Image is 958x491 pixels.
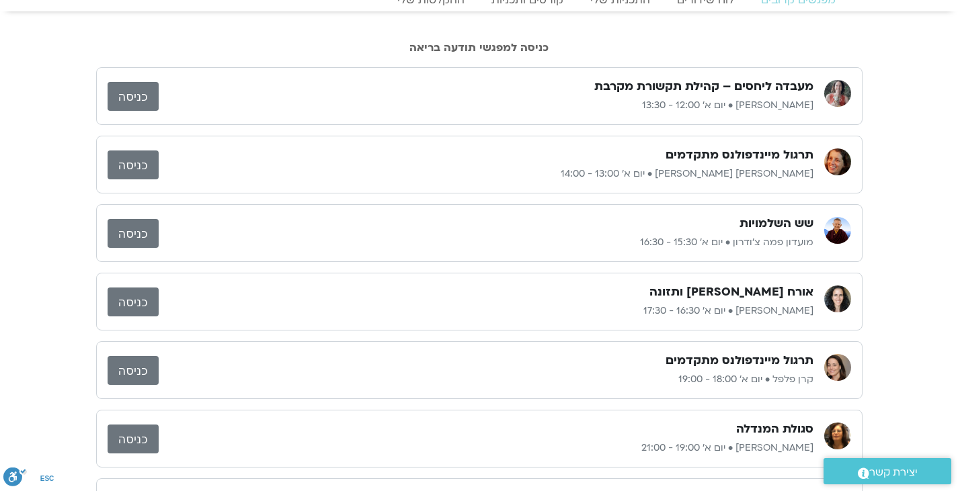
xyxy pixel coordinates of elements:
[666,147,813,163] h3: תרגול מיינדפולנס מתקדמים
[594,79,813,95] h3: מעבדה ליחסים – קהילת תקשורת מקרבת
[824,148,851,175] img: סיגל בירן אבוחצירה
[108,82,159,111] a: כניסה
[159,166,813,182] p: [PERSON_NAME] [PERSON_NAME] • יום א׳ 13:00 - 14:00
[108,150,159,179] a: כניסה
[824,354,851,381] img: קרן פלפל
[869,463,918,482] span: יצירת קשר
[666,353,813,369] h3: תרגול מיינדפולנס מתקדמים
[824,217,851,244] img: מועדון פמה צ'ודרון
[824,80,851,107] img: לילך בן דרור
[824,285,851,312] img: הילה אפללו
[96,42,863,54] h2: כניסה למפגשי תודעה בריאה
[159,440,813,456] p: [PERSON_NAME] • יום א׳ 19:00 - 21:00
[159,97,813,114] p: [PERSON_NAME] • יום א׳ 12:00 - 13:30
[824,458,951,484] a: יצירת קשר
[649,284,813,300] h3: אורח [PERSON_NAME] ותזונה
[159,303,813,319] p: [PERSON_NAME] • יום א׳ 16:30 - 17:30
[736,421,813,437] h3: סגולת המנדלה
[159,234,813,251] p: מועדון פמה צ'ודרון • יום א׳ 15:30 - 16:30
[740,216,813,232] h3: שש השלמויות
[108,425,159,453] a: כניסה
[108,287,159,316] a: כניסה
[159,371,813,388] p: קרן פלפל • יום א׳ 18:00 - 19:00
[108,356,159,385] a: כניסה
[824,422,851,449] img: רונית הולנדר
[108,219,159,248] a: כניסה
